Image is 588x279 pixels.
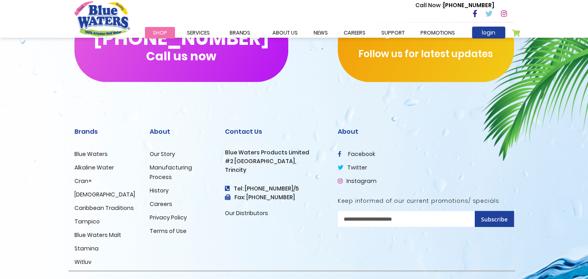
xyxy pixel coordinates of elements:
span: Shop [153,29,167,37]
h3: #2 [GEOGRAPHIC_DATA], [225,158,326,165]
a: [DEMOGRAPHIC_DATA] [74,190,135,198]
a: Alkaline Water [74,164,114,171]
span: Services [187,29,210,37]
a: Manufacturing Process [150,164,192,181]
a: Stamina [74,244,99,252]
button: [PHONE_NUMBER]Call us now [74,11,288,82]
a: login [472,27,505,38]
a: store logo [74,1,130,36]
h2: Brands [74,128,138,135]
a: Instagram [338,177,377,185]
span: Subscribe [481,216,508,223]
p: Follow us for latest updates [338,47,514,61]
h3: Fax: [PHONE_NUMBER] [225,194,326,201]
a: Caribbean Traditions [74,204,134,212]
a: Blue Waters Malt [74,231,121,239]
a: Privacy Policy [150,214,187,221]
h2: About [338,128,514,135]
h2: About [150,128,213,135]
a: Blue Waters [74,150,108,158]
span: Brands [230,29,250,37]
a: careers [336,27,373,38]
h3: Blue Waters Products Limited [225,149,326,156]
a: News [306,27,336,38]
a: History [150,187,169,194]
a: Our Distributors [225,209,268,217]
a: Promotions [413,27,463,38]
a: Terms of Use [150,227,186,235]
a: Tampico [74,217,100,225]
a: Our Story [150,150,175,158]
a: Cran+ [74,177,92,185]
a: Careers [150,200,172,208]
span: Call Now : [415,1,443,9]
a: twitter [338,164,367,171]
p: [PHONE_NUMBER] [415,1,494,10]
a: support [373,27,413,38]
span: Call us now [146,54,216,58]
h3: Trincity [225,167,326,173]
h4: Tel: [PHONE_NUMBER]/5 [225,185,326,192]
h2: Contact Us [225,128,326,135]
a: about us [265,27,306,38]
h5: Keep informed of our current promotions/ specials [338,198,514,204]
a: facebook [338,150,375,158]
button: Subscribe [475,211,514,227]
a: Witluv [74,258,91,266]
